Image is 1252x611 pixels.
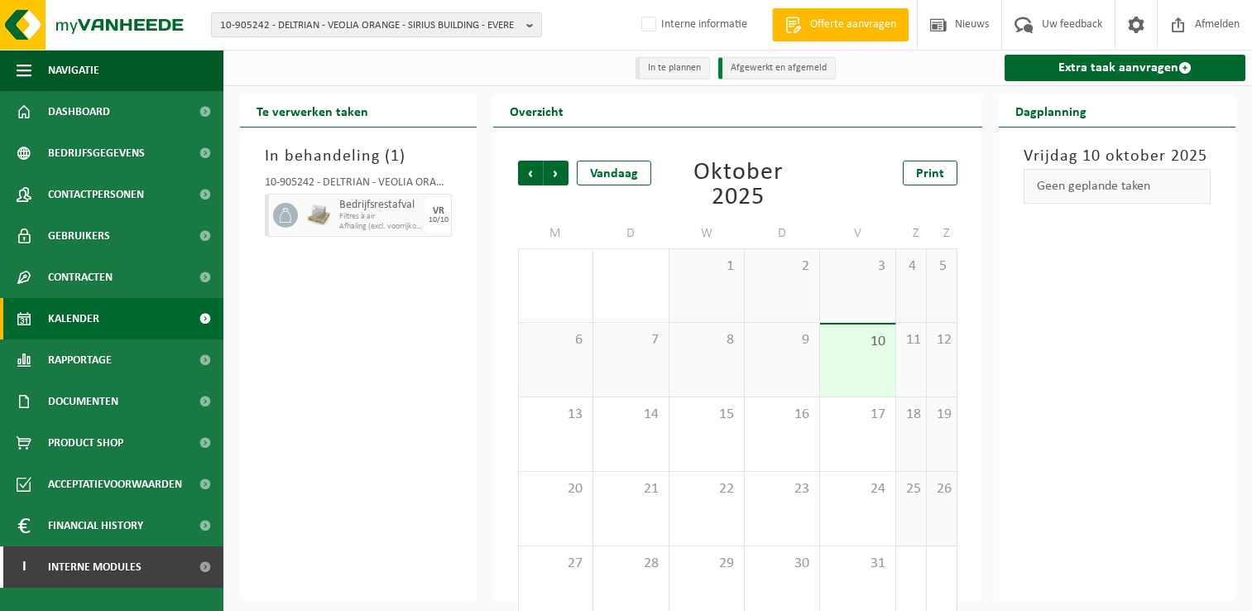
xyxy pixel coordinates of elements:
span: 28 [602,555,660,573]
span: Offerte aanvragen [806,17,900,33]
img: LP-PA-00000-WDN-11 [306,203,331,228]
span: 25 [904,480,918,498]
span: Print [916,167,944,180]
span: 26 [935,480,948,498]
span: Vorige [518,161,543,185]
span: Rapportage [48,339,112,381]
td: V [820,219,895,248]
span: Financial History [48,505,143,546]
span: Contactpersonen [48,174,144,215]
label: Interne informatie [638,12,747,37]
span: 16 [753,406,811,424]
span: 2 [753,257,811,276]
span: 5 [935,257,948,276]
span: 6 [527,331,584,349]
span: 7 [602,331,660,349]
span: 10 [828,333,886,351]
span: Afhaling (excl. voorrijkost) [339,222,423,232]
span: 14 [602,406,660,424]
div: 10-905242 - DELTRIAN - VEOLIA ORANGE - SIRIUS BUILDING - EVERE [265,177,452,194]
span: 31 [828,555,886,573]
span: 13 [527,406,584,424]
span: Filtres à air [339,212,423,222]
span: 4 [904,257,918,276]
h2: Overzicht [493,94,580,127]
span: Contracten [48,257,113,298]
span: 11 [904,331,918,349]
span: 10-905242 - DELTRIAN - VEOLIA ORANGE - SIRIUS BUILDING - EVERE [220,13,520,38]
span: Kalender [48,298,99,339]
h3: Vrijdag 10 oktober 2025 [1024,144,1211,169]
span: Interne modules [48,546,142,588]
td: W [669,219,745,248]
span: 12 [935,331,948,349]
div: Geen geplande taken [1024,169,1211,204]
td: M [518,219,593,248]
td: D [593,219,669,248]
span: Navigatie [48,50,99,91]
span: 9 [753,331,811,349]
li: Afgewerkt en afgemeld [718,57,836,79]
span: 27 [527,555,584,573]
span: Bedrijfsrestafval [339,199,423,212]
span: 29 [678,555,736,573]
span: Bedrijfsgegevens [48,132,145,174]
span: 18 [904,406,918,424]
span: I [17,546,31,588]
span: 22 [678,480,736,498]
span: 30 [753,555,811,573]
h2: Te verwerken taken [240,94,385,127]
li: In te plannen [636,57,710,79]
span: 15 [678,406,736,424]
span: 8 [678,331,736,349]
span: 3 [828,257,886,276]
span: 24 [828,480,886,498]
div: Oktober 2025 [669,161,806,210]
span: Gebruikers [48,215,110,257]
span: Product Shop [48,422,123,464]
td: Z [927,219,957,248]
span: 1 [678,257,736,276]
span: Volgende [544,161,568,185]
span: Documenten [48,381,118,422]
a: Extra taak aanvragen [1005,55,1245,81]
button: 10-905242 - DELTRIAN - VEOLIA ORANGE - SIRIUS BUILDING - EVERE [211,12,542,37]
span: 23 [753,480,811,498]
span: Dashboard [48,91,110,132]
h3: In behandeling ( ) [265,144,452,169]
td: Z [896,219,927,248]
a: Offerte aanvragen [772,8,909,41]
span: 20 [527,480,584,498]
a: Print [903,161,957,185]
td: D [745,219,820,248]
span: 19 [935,406,948,424]
div: Vandaag [577,161,651,185]
h2: Dagplanning [999,94,1103,127]
div: VR [433,206,444,216]
span: 21 [602,480,660,498]
span: 17 [828,406,886,424]
div: 10/10 [429,216,449,224]
span: Acceptatievoorwaarden [48,464,182,505]
span: 1 [391,148,400,165]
